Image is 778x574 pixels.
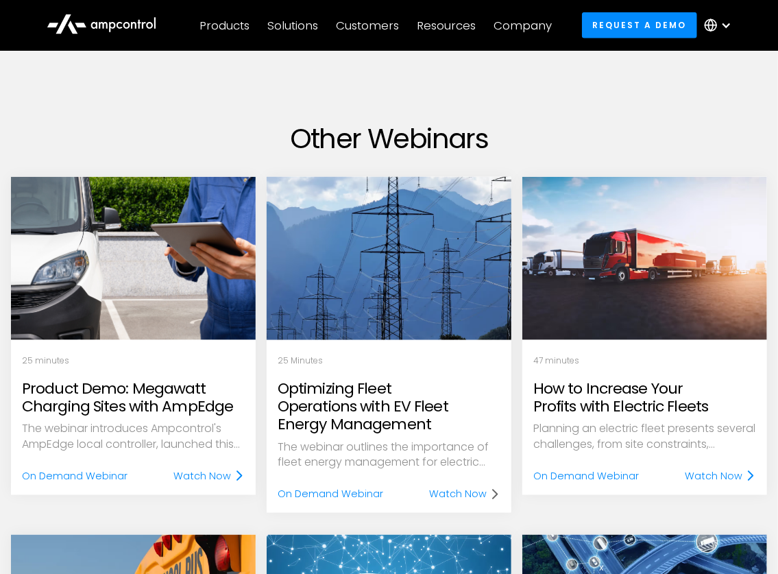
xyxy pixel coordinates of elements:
[278,380,500,434] h2: Optimizing Fleet Operations with EV Fleet Energy Management
[22,355,245,366] p: 25 minutes
[278,440,500,470] p: The webinar outlines the importance of fleet energy management for electric vehicle fleet operati...
[278,355,500,366] p: 25 Minutes
[417,18,476,33] div: Resources
[429,487,500,502] a: Watch Now
[533,468,639,483] div: On Demand Webinar
[22,421,245,452] p: The webinar introduces Ampcontrol's AmpEdge local controller, launched this year, to address spec...
[11,177,256,340] img: AmpEdge - local controller for EV fleet solutions and MW charging sites
[278,487,383,502] div: On Demand Webinar
[685,468,742,483] div: Watch Now
[173,468,231,483] div: Watch Now
[268,18,319,33] div: Solutions
[429,487,487,502] div: Watch Now
[22,468,127,483] div: On Demand Webinar
[533,355,756,366] p: 47 minutes
[200,18,250,33] div: Products
[248,165,530,352] img: Charged Up: Optimizing Electric Fleets with Energy Management
[533,380,756,416] h2: How to Increase Your Profits with Electric Fleets
[173,468,245,483] a: Watch Now
[337,18,400,33] div: Customers
[11,122,767,155] h2: Other Webinars
[494,18,552,33] div: Company
[533,421,756,452] p: Planning an electric fleet presents several challenges, from site constraints, hardware options, ...
[22,380,245,416] h2: Product Demo: Megawatt Charging Sites with AmpEdge
[522,177,767,340] img: How to Increase Your Profits with Electric Fleets
[582,12,697,38] a: Request a demo
[685,468,756,483] a: Watch Now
